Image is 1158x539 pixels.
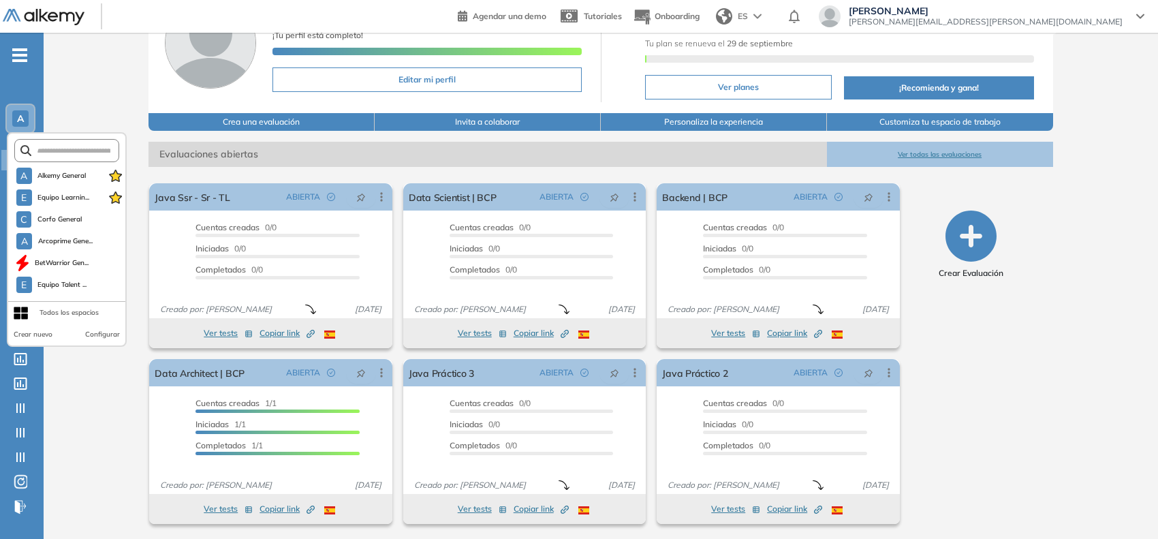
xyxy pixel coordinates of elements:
[327,369,335,377] span: check-circle
[655,11,700,21] span: Onboarding
[17,113,24,124] span: A
[195,264,263,275] span: 0/0
[716,8,732,25] img: world
[37,170,87,181] span: Alkemy General
[603,303,640,315] span: [DATE]
[458,325,507,341] button: Ver tests
[195,264,246,275] span: Completados
[703,398,784,408] span: 0/0
[703,398,767,408] span: Cuentas creadas
[834,193,843,201] span: check-circle
[578,330,589,339] img: ESP
[857,479,894,491] span: [DATE]
[195,398,277,408] span: 1/1
[37,236,93,247] span: Arcoprime Gene...
[12,54,27,57] i: -
[195,419,229,429] span: Iniciadas
[450,222,531,232] span: 0/0
[832,506,843,514] img: ESP
[610,367,619,378] span: pushpin
[794,367,828,379] span: ABIERTA
[195,440,246,450] span: Completados
[854,186,883,208] button: pushpin
[450,264,500,275] span: Completados
[450,243,500,253] span: 0/0
[767,325,822,341] button: Copiar link
[844,76,1033,99] button: ¡Recomienda y gana!
[703,222,767,232] span: Cuentas creadas
[40,307,99,318] div: Todos los espacios
[349,303,387,315] span: [DATE]
[794,191,828,203] span: ABIERTA
[580,193,589,201] span: check-circle
[204,325,253,341] button: Ver tests
[286,191,320,203] span: ABIERTA
[834,369,843,377] span: check-circle
[753,14,762,19] img: arrow
[703,419,753,429] span: 0/0
[14,329,52,340] button: Crear nuevo
[195,419,246,429] span: 1/1
[633,2,700,31] button: Onboarding
[35,258,89,268] span: BetWarrior Gen...
[195,243,246,253] span: 0/0
[327,193,335,201] span: check-circle
[514,325,569,341] button: Copiar link
[767,503,822,515] span: Copiar link
[832,330,843,339] img: ESP
[514,327,569,339] span: Copiar link
[645,75,832,99] button: Ver planes
[703,243,753,253] span: 0/0
[356,367,366,378] span: pushpin
[21,192,27,203] span: E
[204,501,253,517] button: Ver tests
[324,330,335,339] img: ESP
[20,214,27,225] span: C
[939,267,1003,279] span: Crear Evaluación
[703,222,784,232] span: 0/0
[703,419,736,429] span: Iniciadas
[286,367,320,379] span: ABIERTA
[260,503,315,515] span: Copiar link
[849,16,1123,27] span: [PERSON_NAME][EMAIL_ADDRESS][PERSON_NAME][DOMAIN_NAME]
[346,186,376,208] button: pushpin
[450,264,517,275] span: 0/0
[148,113,375,131] button: Crea una evaluación
[458,501,507,517] button: Ver tests
[155,183,230,211] a: Java Ssr - Sr - TL
[375,113,601,131] button: Invita a colaborar
[738,10,748,22] span: ES
[148,142,826,167] span: Evaluaciones abiertas
[703,264,770,275] span: 0/0
[356,191,366,202] span: pushpin
[195,243,229,253] span: Iniciadas
[195,440,263,450] span: 1/1
[662,303,785,315] span: Creado por: [PERSON_NAME]
[195,398,260,408] span: Cuentas creadas
[409,479,531,491] span: Creado por: [PERSON_NAME]
[195,222,260,232] span: Cuentas creadas
[409,303,531,315] span: Creado por: [PERSON_NAME]
[473,11,546,21] span: Agendar una demo
[3,9,84,26] img: Logo
[458,7,546,23] a: Agendar una demo
[37,214,82,225] span: Corfo General
[346,362,376,384] button: pushpin
[20,170,27,181] span: A
[662,183,727,211] a: Backend | BCP
[725,38,793,48] b: 29 de septiembre
[662,359,727,386] a: Java Práctico 2
[599,362,629,384] button: pushpin
[85,329,120,340] button: Configurar
[849,5,1123,16] span: [PERSON_NAME]
[767,501,822,517] button: Copiar link
[450,419,483,429] span: Iniciadas
[272,67,581,92] button: Editar mi perfil
[514,501,569,517] button: Copiar link
[599,186,629,208] button: pushpin
[827,142,1053,167] button: Ver todas las evaluaciones
[260,327,315,339] span: Copiar link
[514,503,569,515] span: Copiar link
[864,191,873,202] span: pushpin
[939,211,1003,279] button: Crear Evaluación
